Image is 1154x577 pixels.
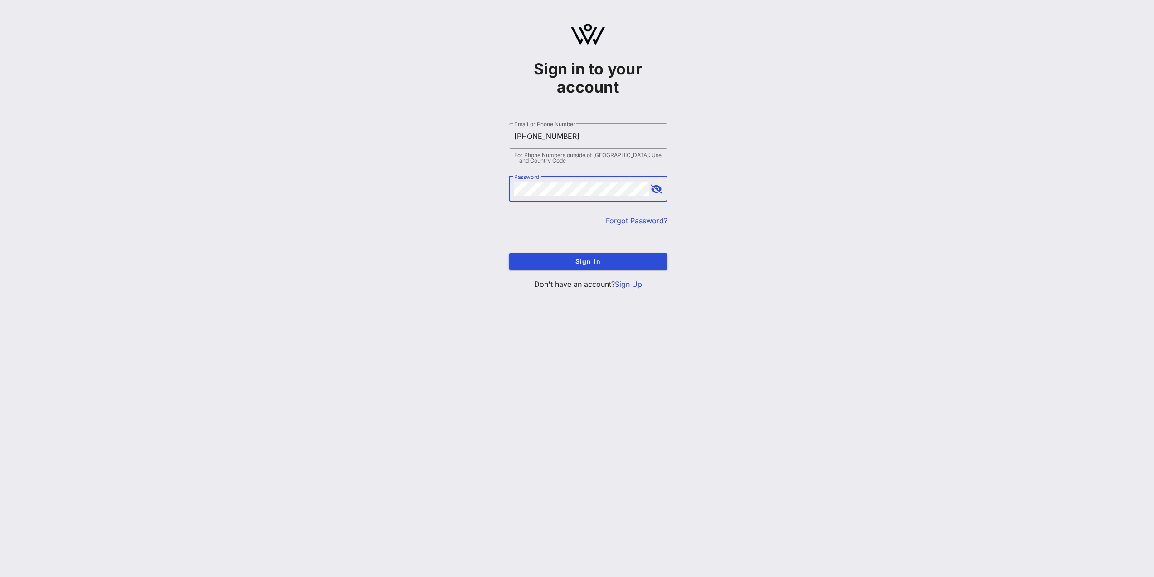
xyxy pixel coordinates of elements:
[571,24,605,45] img: logo.svg
[651,185,662,194] button: append icon
[514,153,662,163] div: For Phone Numbers outside of [GEOGRAPHIC_DATA]: Use + and Country Code
[514,173,540,180] label: Password
[509,279,667,290] p: Don't have an account?
[615,280,642,289] a: Sign Up
[509,253,667,270] button: Sign In
[606,216,667,225] a: Forgot Password?
[516,257,660,265] span: Sign In
[509,60,667,96] h1: Sign in to your account
[514,121,575,128] label: Email or Phone Number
